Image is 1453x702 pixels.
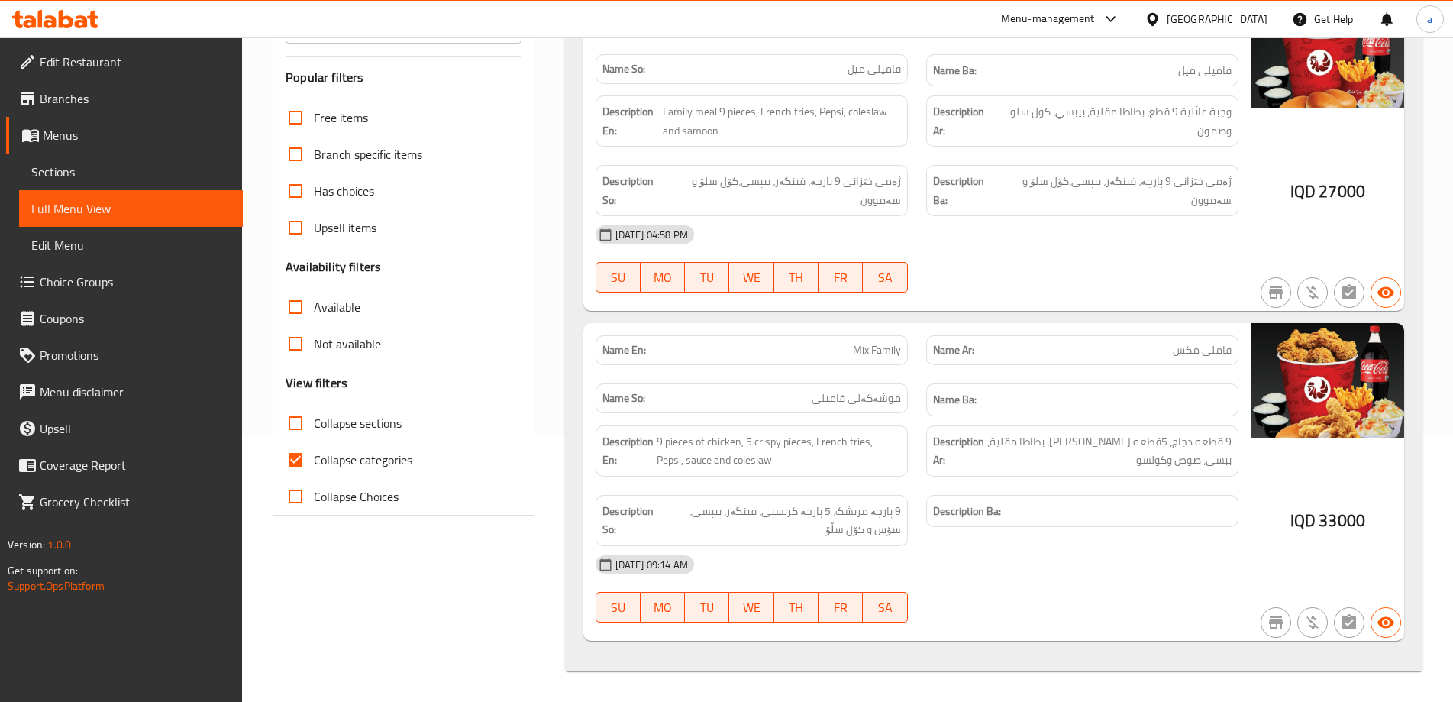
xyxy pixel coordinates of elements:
[596,262,641,293] button: SU
[8,576,105,596] a: Support.OpsPlatform
[933,502,1001,521] strong: Description Ba:
[933,432,984,470] strong: Description Ar:
[825,597,857,619] span: FR
[40,383,231,401] span: Menu disclaimer
[1371,607,1401,638] button: Available
[602,102,660,140] strong: Description En:
[8,535,45,555] span: Version:
[819,262,863,293] button: FR
[812,390,901,406] span: موشەکەلی فامیلی
[43,126,231,144] span: Menus
[1001,10,1095,28] div: Menu-management
[999,172,1232,209] span: ژەمی خێزانی 9 پارچە، فینگەر، بیپسی،کۆل سلۆ و سەموون
[1251,323,1404,438] img: family_crispy638912111577344471.jpg
[602,390,645,406] strong: Name So:
[1261,277,1291,308] button: Not branch specific item
[602,342,646,358] strong: Name En:
[596,592,641,623] button: SU
[1319,506,1365,535] span: 33000
[19,190,243,227] a: Full Menu View
[6,374,243,410] a: Menu disclaimer
[602,502,658,539] strong: Description So:
[31,199,231,218] span: Full Menu View
[863,262,907,293] button: SA
[1173,342,1232,358] span: فاملي مكس
[286,374,347,392] h3: View filters
[1297,277,1328,308] button: Purchased item
[933,61,977,80] strong: Name Ba:
[1334,277,1364,308] button: Not has choices
[40,493,231,511] span: Grocery Checklist
[1427,11,1432,27] span: a
[1334,607,1364,638] button: Not has choices
[996,102,1232,140] span: وجبة عائلية 9 قطع، بطاطا مقلية، بيبسي، كول سلو وصمون
[1290,176,1316,206] span: IQD
[1178,61,1232,80] span: فامیلی میل
[691,597,723,619] span: TU
[6,264,243,300] a: Choice Groups
[863,592,907,623] button: SA
[314,182,374,200] span: Has choices
[314,145,422,163] span: Branch specific items
[6,44,243,80] a: Edit Restaurant
[314,414,402,432] span: Collapse sections
[1319,176,1365,206] span: 27000
[8,561,78,581] span: Get support on:
[19,154,243,190] a: Sections
[933,390,977,409] strong: Name Ba:
[933,102,993,140] strong: Description Ar:
[685,592,729,623] button: TU
[780,597,812,619] span: TH
[602,267,634,289] span: SU
[314,298,360,316] span: Available
[40,273,231,291] span: Choice Groups
[735,597,767,619] span: WE
[663,102,901,140] span: Family meal 9 pieces, French fries, Pepsi, coleslaw and samoon
[286,69,521,86] h3: Popular filters
[31,236,231,254] span: Edit Menu
[47,535,71,555] span: 1.0.0
[40,419,231,438] span: Upsell
[774,262,819,293] button: TH
[40,309,231,328] span: Coupons
[1297,607,1328,638] button: Purchased item
[1371,277,1401,308] button: Available
[6,484,243,520] a: Grocery Checklist
[667,172,901,209] span: ژەمی خێزانی 9 پارچە، فینگەر، بیپسی،کۆل سلۆ و سەموون
[286,258,381,276] h3: Availability filters
[314,108,368,127] span: Free items
[729,592,773,623] button: WE
[641,592,685,623] button: MO
[602,597,634,619] span: SU
[933,342,974,358] strong: Name Ar:
[853,342,901,358] span: Mix Family
[40,53,231,71] span: Edit Restaurant
[869,267,901,289] span: SA
[31,163,231,181] span: Sections
[1261,607,1291,638] button: Not branch specific item
[6,300,243,337] a: Coupons
[602,432,654,470] strong: Description En:
[661,502,901,539] span: 9 پارچە مریشک، 5 پارچە کریسپی، فینگەر، بیپسی، سۆس و کۆل سڵۆ
[729,262,773,293] button: WE
[609,228,694,242] span: [DATE] 04:58 PM
[657,432,901,470] span: 9 pieces of chicken, 5 crispy pieces, French fries, Pepsi, sauce and coleslaw
[40,456,231,474] span: Coverage Report
[869,597,901,619] span: SA
[6,447,243,484] a: Coverage Report
[6,410,243,447] a: Upsell
[647,597,679,619] span: MO
[685,262,729,293] button: TU
[6,337,243,374] a: Promotions
[40,89,231,108] span: Branches
[987,432,1232,470] span: 9 قطعه دجاج، 5قطعه كريسبي، بطاطا مقلية، ببسي، صوص وكولسو
[314,218,376,237] span: Upsell items
[602,61,645,77] strong: Name So:
[314,487,399,506] span: Collapse Choices
[314,451,412,469] span: Collapse categories
[735,267,767,289] span: WE
[609,558,694,572] span: [DATE] 09:14 AM
[825,267,857,289] span: FR
[6,80,243,117] a: Branches
[1290,506,1316,535] span: IQD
